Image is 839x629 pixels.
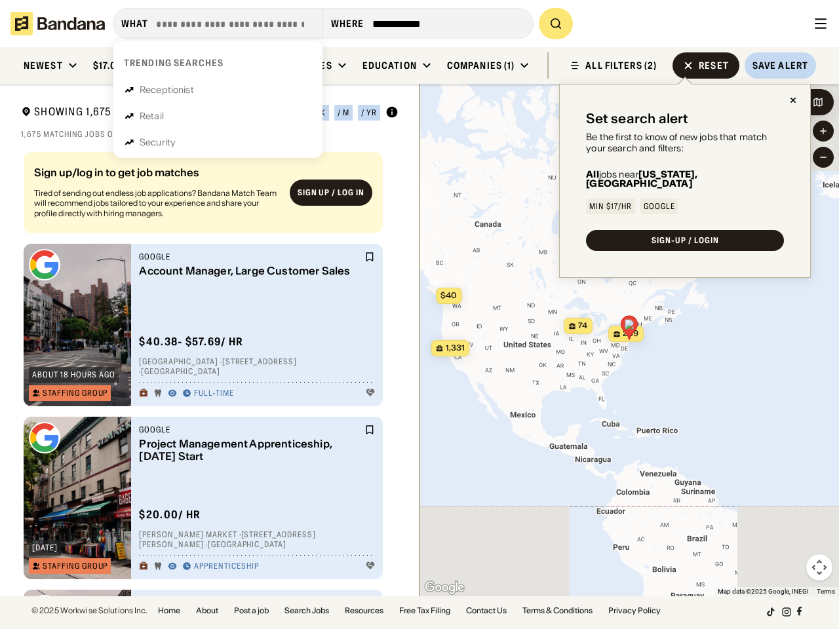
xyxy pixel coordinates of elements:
div: SIGN-UP / LOGIN [652,237,718,244]
div: Security [140,138,176,147]
a: Terms & Conditions [522,607,593,615]
div: Newest [24,60,63,71]
div: Set search alert [586,111,688,126]
img: Google logo [29,249,60,280]
div: Project Management Apprenticeship, [DATE] Start [139,438,362,463]
div: Google [139,425,362,435]
div: about 18 hours ago [32,371,115,379]
div: Retail [140,111,164,121]
button: Map camera controls [806,554,832,581]
div: Trending searches [124,57,224,69]
div: grid [21,147,399,596]
img: Google logo [29,595,60,626]
div: Reset [699,61,729,70]
a: Contact Us [466,607,507,615]
div: what [121,18,148,29]
div: $ 40.38 - $57.69 / hr [139,335,243,349]
div: Save Alert [752,60,808,71]
span: 74 [578,320,587,332]
span: Map data ©2025 Google, INEGI [718,588,809,595]
div: [PERSON_NAME] Market · [STREET_ADDRESS][PERSON_NAME] · [GEOGRAPHIC_DATA] [139,529,375,550]
div: Tired of sending out endless job applications? Bandana Match Team will recommend jobs tailored to... [34,188,279,219]
div: $17.00 / hour [93,60,157,71]
div: 1,675 matching jobs on [DOMAIN_NAME] [21,129,399,140]
div: Where [331,18,364,29]
div: Be the first to know of new jobs that match your search and filters: [586,132,784,154]
b: All [586,168,598,180]
a: Resources [345,607,383,615]
div: Google [644,202,675,210]
div: Min $17/hr [589,202,632,210]
img: Bandana logotype [10,12,105,35]
img: Google [423,579,466,596]
div: © 2025 Workwise Solutions Inc. [31,607,147,615]
div: jobs near [586,170,784,188]
div: Companies (1) [447,60,515,71]
a: Privacy Policy [608,607,661,615]
div: Account Manager, Large Customer Sales [139,265,362,277]
div: [DATE] [32,544,58,552]
div: [GEOGRAPHIC_DATA] · [STREET_ADDRESS] · [GEOGRAPHIC_DATA] [139,356,375,377]
div: Staffing Group [43,562,107,570]
b: [US_STATE], [GEOGRAPHIC_DATA] [586,168,697,189]
img: Google logo [29,422,60,453]
div: Showing 1,675 Verified Jobs [21,105,257,121]
a: Search Jobs [284,607,329,615]
div: Staffing Group [43,389,107,397]
span: $40 [440,290,457,300]
a: Open this area in Google Maps (opens a new window) [423,579,466,596]
div: / yr [361,109,377,117]
div: Education [362,60,417,71]
div: / m [338,109,349,117]
div: Google [139,252,362,262]
div: Apprenticeship [194,562,258,572]
div: ALL FILTERS (2) [585,61,657,70]
a: About [196,607,218,615]
div: Sign up / Log in [298,188,364,199]
div: Sign up/log in to get job matches [34,167,279,188]
div: Full-time [194,389,234,399]
div: Receptionist [140,85,194,94]
div: $ 20.00 / hr [139,508,201,522]
a: Post a job [234,607,269,615]
a: Home [158,607,180,615]
span: 1,331 [446,343,465,354]
a: Free Tax Filing [399,607,450,615]
a: Terms (opens in new tab) [817,588,835,595]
